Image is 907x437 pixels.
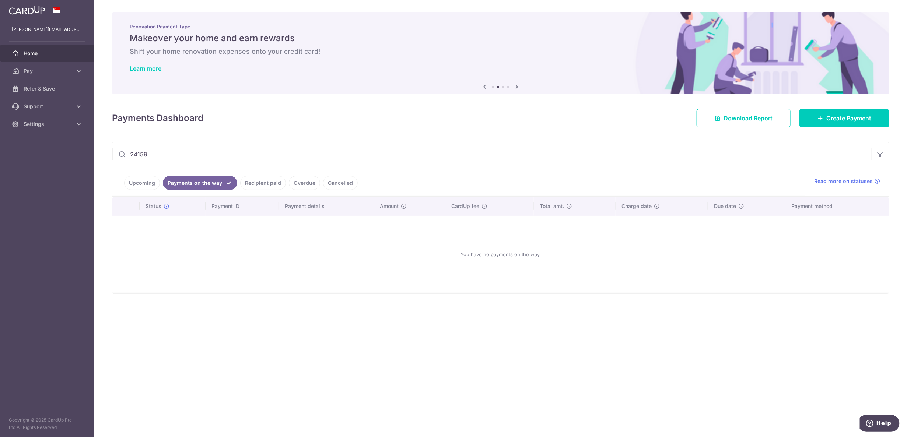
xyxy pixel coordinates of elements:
span: Refer & Save [24,85,72,92]
span: Read more on statuses [814,177,873,185]
a: Payments on the way [163,176,237,190]
a: Create Payment [799,109,889,127]
th: Payment method [785,197,889,216]
a: Upcoming [124,176,160,190]
th: Payment details [279,197,374,216]
a: Learn more [130,65,161,72]
img: CardUp [9,6,45,15]
a: Download Report [697,109,791,127]
input: Search by recipient name, payment id or reference [112,142,871,166]
span: Download Report [724,114,773,123]
span: Create Payment [826,114,871,123]
span: Due date [714,202,736,210]
h6: Shift your home renovation expenses onto your credit card! [130,47,872,56]
span: Total amt. [540,202,564,210]
h5: Makeover your home and earn rewards [130,32,872,44]
span: Pay [24,67,72,75]
p: Renovation Payment Type [130,24,872,29]
a: Recipient paid [240,176,286,190]
div: You have no payments on the way. [121,222,880,287]
span: Status [146,202,161,210]
img: Renovation banner [112,12,889,94]
span: Home [24,50,72,57]
p: [PERSON_NAME][EMAIL_ADDRESS][PERSON_NAME][DOMAIN_NAME] [12,26,83,33]
a: Cancelled [323,176,358,190]
span: Charge date [621,202,652,210]
a: Overdue [289,176,320,190]
iframe: Opens a widget where you can find more information [860,415,900,433]
th: Payment ID [206,197,279,216]
span: CardUp fee [451,202,479,210]
span: Amount [380,202,399,210]
a: Read more on statuses [814,177,880,185]
span: Settings [24,120,72,128]
h4: Payments Dashboard [112,112,203,125]
span: Support [24,103,72,110]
